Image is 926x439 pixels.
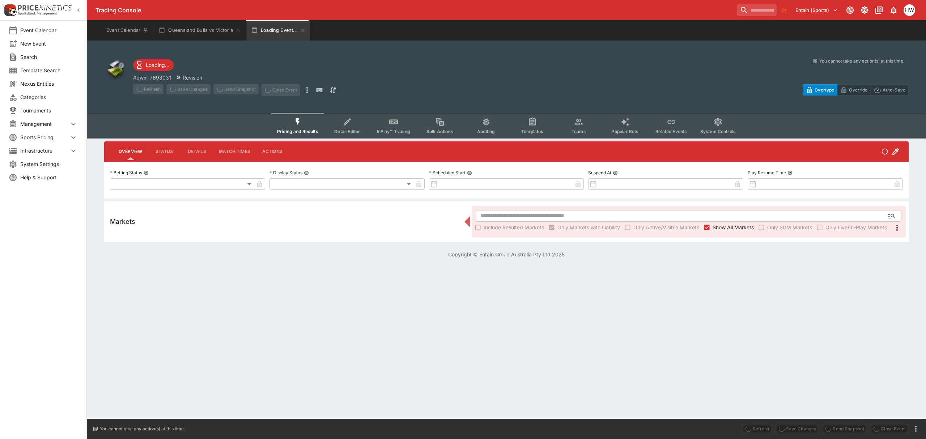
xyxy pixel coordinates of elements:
img: PriceKinetics Logo [2,3,17,17]
button: Override [837,84,871,95]
div: Event type filters [271,113,742,138]
span: Management [20,120,69,128]
p: Override [849,86,867,94]
span: Event Calendar [20,26,78,34]
span: Detail Editor [334,129,360,134]
button: Details [180,143,213,160]
span: Help & Support [20,174,78,181]
div: Harrison Walker [904,4,915,16]
svg: More [893,223,901,232]
button: Toggle light/dark mode [858,4,871,17]
span: InPlay™ Trading [377,129,410,134]
button: Loading Event... [247,20,310,41]
input: search [737,4,777,16]
span: Only SGM Markets [767,223,812,231]
p: Display Status [269,170,302,176]
span: New Event [20,40,78,47]
span: Only Active/Visible Markets [633,223,699,231]
button: Scheduled Start [467,170,472,175]
button: Harrison Walker [901,2,917,18]
p: Copy To Clipboard [133,74,171,81]
span: Include Resulted Markets [484,223,544,231]
button: Overtype [803,84,837,95]
span: Bulk Actions [426,129,453,134]
p: Copyright © Entain Group Australia Pty Ltd 2025 [87,251,926,258]
p: Betting Status [110,170,142,176]
span: Tournaments [20,107,78,114]
button: Connected to PK [844,4,857,17]
button: Select Tenant [791,4,842,16]
span: Only Markets with Liability [557,223,620,231]
img: Sportsbook Management [18,12,57,15]
button: Auto-Save [871,84,909,95]
p: Overtype [815,86,834,94]
span: Pricing and Results [277,129,318,134]
span: System Controls [700,129,736,134]
button: Display Status [304,170,309,175]
img: other.png [104,58,127,81]
span: System Settings [20,160,78,168]
button: No Bookmarks [778,4,790,16]
span: Auditing [477,129,495,134]
span: Categories [20,93,78,101]
button: Status [148,143,180,160]
button: Queensland Bulls vs Victoria [154,20,245,41]
button: Betting Status [144,170,149,175]
h5: Markets [110,217,135,226]
span: Related Events [655,129,687,134]
p: Revision [183,74,202,81]
button: Notifications [887,4,900,17]
p: Play Resume Time [748,170,786,176]
button: Overview [113,143,148,160]
span: Templates [521,129,543,134]
span: Search [20,53,78,61]
div: Start From [803,84,909,95]
button: Open [885,209,898,222]
span: Infrastructure [20,147,69,154]
p: Auto-Save [883,86,905,94]
span: Popular Bets [611,129,638,134]
button: Play Resume Time [787,170,793,175]
span: Only Live/In-Play Markets [825,223,887,231]
span: Nexus Entities [20,80,78,88]
div: Trading Console [95,7,734,14]
button: Suspend At [613,170,618,175]
button: Actions [256,143,289,160]
button: Match Times [213,143,256,160]
span: Show All Markets [713,223,754,231]
p: You cannot take any action(s) at this time. [819,58,904,64]
button: Documentation [872,4,885,17]
p: Loading... [146,61,169,69]
button: more [303,84,311,96]
img: PriceKinetics [18,5,72,10]
p: You cannot take any action(s) at this time. [100,426,185,432]
button: more [912,425,920,433]
span: Sports Pricing [20,133,69,141]
button: Event Calendar [102,20,153,41]
span: Template Search [20,67,78,74]
p: Scheduled Start [429,170,466,176]
span: Teams [572,129,586,134]
p: Suspend At [588,170,611,176]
